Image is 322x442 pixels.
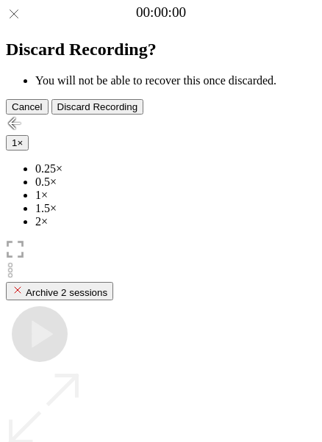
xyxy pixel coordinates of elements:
li: 1.5× [35,202,316,215]
li: 1× [35,189,316,202]
button: 1× [6,135,29,151]
button: Discard Recording [51,99,144,115]
li: You will not be able to recover this once discarded. [35,74,316,87]
span: 1 [12,137,17,148]
a: 00:00:00 [136,4,186,21]
li: 0.25× [35,162,316,175]
button: Cancel [6,99,49,115]
li: 2× [35,215,316,228]
button: Archive 2 sessions [6,282,113,300]
li: 0.5× [35,175,316,189]
h2: Discard Recording? [6,40,316,59]
div: Archive 2 sessions [12,284,107,298]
